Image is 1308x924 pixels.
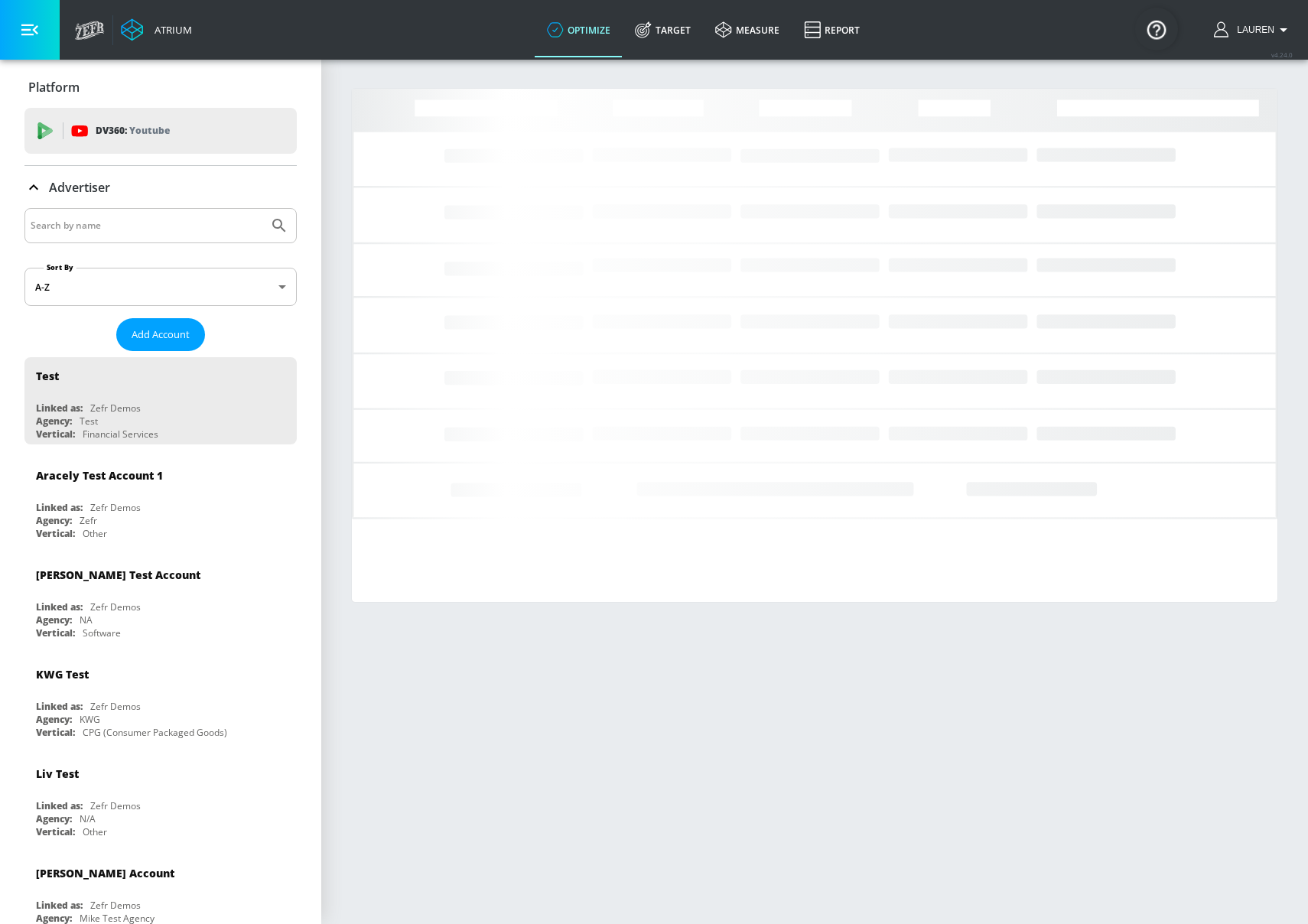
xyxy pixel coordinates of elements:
div: Atrium [148,23,192,37]
div: Platform [24,66,297,109]
div: Zefr [80,514,97,527]
div: Linked as: [36,799,83,812]
div: Test [80,415,98,428]
div: Agency: [36,713,72,726]
div: Financial Services [83,428,158,441]
div: KWG Test [36,667,89,682]
div: Zefr Demos [90,600,141,613]
div: N/A [80,812,96,825]
div: TestLinked as:Zefr DemosAgency:TestVertical:Financial Services [24,357,297,444]
div: Linked as: [36,700,83,713]
div: Linked as: [36,402,83,415]
div: Agency: [36,613,72,626]
div: Vertical: [36,825,75,838]
a: Report [792,2,872,57]
a: optimize [535,2,623,57]
div: Liv TestLinked as:Zefr DemosAgency:N/AVertical:Other [24,755,297,842]
a: Atrium [121,18,192,41]
p: Youtube [129,122,170,138]
div: [PERSON_NAME] Test AccountLinked as:Zefr DemosAgency:NAVertical:Software [24,556,297,643]
div: Vertical: [36,527,75,540]
div: Linked as: [36,501,83,514]
a: measure [703,2,792,57]
p: Platform [28,79,80,96]
div: KWG [80,713,100,726]
div: NA [80,613,93,626]
div: Zefr Demos [90,501,141,514]
div: Linked as: [36,899,83,912]
div: Zefr Demos [90,700,141,713]
div: Vertical: [36,626,75,639]
div: Aracely Test Account 1Linked as:Zefr DemosAgency:ZefrVertical:Other [24,457,297,544]
div: A-Z [24,268,297,306]
div: DV360: Youtube [24,108,297,154]
div: KWG TestLinked as:Zefr DemosAgency:KWGVertical:CPG (Consumer Packaged Goods) [24,656,297,743]
div: Software [83,626,121,639]
p: DV360: [96,122,170,139]
label: Sort By [44,262,76,272]
span: Add Account [132,326,190,343]
div: Agency: [36,415,72,428]
div: Advertiser [24,166,297,209]
button: Add Account [116,318,205,351]
span: login as: lauren.bacher@zefr.com [1231,24,1274,35]
div: Vertical: [36,428,75,441]
div: Agency: [36,514,72,527]
button: Lauren [1214,21,1293,39]
div: [PERSON_NAME] Test Account [36,568,200,582]
button: Open Resource Center [1135,8,1178,50]
span: v 4.24.0 [1271,50,1293,59]
div: Agency: [36,812,72,825]
input: Search by name [31,216,262,236]
div: [PERSON_NAME] Account [36,866,174,880]
div: Linked as: [36,600,83,613]
div: Test [36,369,59,383]
a: Target [623,2,703,57]
div: CPG (Consumer Packaged Goods) [83,726,227,739]
div: Other [83,825,107,838]
div: Other [83,527,107,540]
p: Advertiser [49,179,110,196]
div: Liv Test [36,766,79,781]
div: Vertical: [36,726,75,739]
div: Zefr Demos [90,402,141,415]
div: Zefr Demos [90,799,141,812]
div: Zefr Demos [90,899,141,912]
div: Aracely Test Account 1 [36,468,163,483]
